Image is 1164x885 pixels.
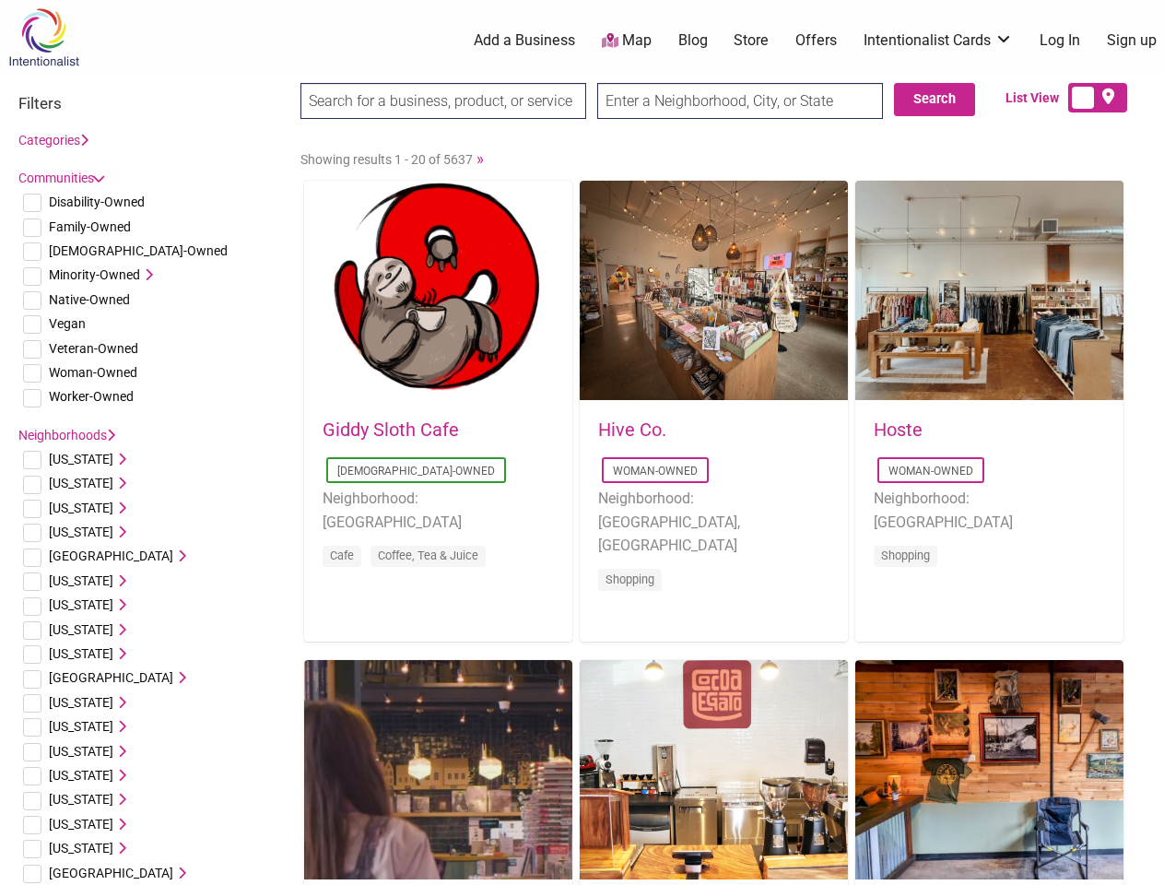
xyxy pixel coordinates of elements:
a: Log In [1040,30,1080,51]
span: [DEMOGRAPHIC_DATA]-Owned [49,243,228,258]
a: Blog [678,30,708,51]
input: Search for a business, product, or service [300,83,586,119]
span: [US_STATE] [49,744,113,759]
a: Shopping [881,549,930,562]
a: Offers [795,30,837,51]
a: Shopping [606,572,654,586]
a: Cafe [330,549,354,562]
span: Family-Owned [49,219,131,234]
span: [US_STATE] [49,597,113,612]
a: Sign up [1107,30,1157,51]
a: Giddy Sloth Cafe [323,419,459,441]
span: Minority-Owned [49,267,140,282]
a: Coffee, Tea & Juice [378,549,478,562]
span: Worker-Owned [49,389,134,404]
span: [US_STATE] [49,501,113,515]
span: [US_STATE] [49,646,113,661]
span: [US_STATE] [49,573,113,588]
a: Woman-Owned [888,465,973,478]
button: Search [894,83,975,116]
span: [GEOGRAPHIC_DATA] [49,866,173,880]
a: Intentionalist Cards [864,30,1013,51]
a: Hive Co. [598,419,666,441]
a: Map [602,30,652,52]
span: [US_STATE] [49,792,113,807]
span: Showing results 1 - 20 of 5637 [300,152,473,167]
span: [US_STATE] [49,719,113,734]
span: [US_STATE] [49,817,113,832]
span: Native-Owned [49,292,130,307]
a: [DEMOGRAPHIC_DATA]-Owned [337,465,495,478]
li: Neighborhood: [GEOGRAPHIC_DATA] [874,487,1105,534]
span: Disability-Owned [49,195,145,209]
span: [US_STATE] [49,622,113,637]
span: List View [1005,88,1068,108]
li: Neighborhood: [GEOGRAPHIC_DATA] [323,487,554,534]
li: Neighborhood: [GEOGRAPHIC_DATA], [GEOGRAPHIC_DATA] [598,487,829,558]
a: Woman-Owned [613,465,698,478]
input: Enter a Neighborhood, City, or State [597,83,883,119]
span: [US_STATE] [49,525,113,539]
a: Add a Business [474,30,575,51]
a: Hoste [874,419,923,441]
span: [GEOGRAPHIC_DATA] [49,549,173,563]
a: Neighborhoods [18,428,115,442]
span: [US_STATE] [49,476,113,490]
span: Veteran-Owned [49,341,138,356]
span: [US_STATE] [49,841,113,855]
span: [US_STATE] [49,695,113,710]
a: Store [734,30,769,51]
a: Communities [18,171,102,185]
a: » [476,149,484,168]
span: [US_STATE] [49,452,113,466]
span: [US_STATE] [49,768,113,783]
a: Categories [18,133,88,147]
span: Woman-Owned [49,365,137,380]
h3: Filters [18,94,282,112]
span: [GEOGRAPHIC_DATA] [49,670,173,685]
span: Vegan [49,316,86,331]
